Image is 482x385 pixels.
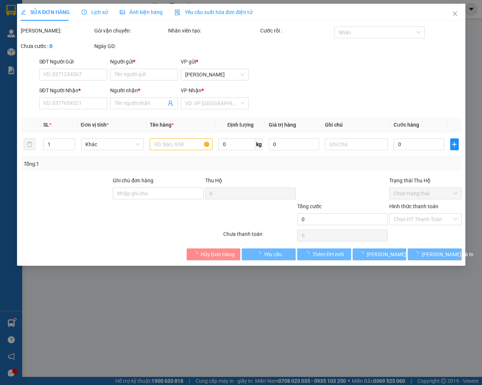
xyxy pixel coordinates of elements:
span: loading [414,251,422,257]
div: SĐT Người Nhận [39,86,107,94]
span: [PERSON_NAME] và In [422,250,473,258]
span: Cước hàng [394,122,419,128]
span: loading [255,251,264,257]
div: Trạng thái Thu Hộ [389,176,461,185]
span: picture [120,10,125,15]
label: Ghi chú đơn hàng [113,178,153,183]
button: Close [444,4,465,24]
div: [PERSON_NAME]: [21,27,93,35]
span: Đơn vị tính [81,122,108,128]
span: Diên Khánh [185,69,244,80]
span: Tổng cước [297,203,322,209]
span: Chọn trạng thái [394,188,457,199]
input: Ghi Chú [325,138,388,150]
span: user-add [167,100,173,106]
span: Định lượng [227,122,254,128]
span: loading [304,251,312,257]
div: Ngày GD: [94,42,166,50]
span: Giá trị hàng [268,122,296,128]
div: Gói vận chuyển: [94,27,166,35]
th: Ghi chú [322,118,391,132]
span: close [452,11,458,17]
span: Thu Hộ [205,178,222,183]
button: plus [450,138,458,150]
div: Người gửi [110,58,178,66]
button: Yêu cầu [242,248,296,260]
span: [PERSON_NAME] đổi [366,250,414,258]
span: Tên hàng [150,122,174,128]
span: VP Nhận [181,87,201,93]
button: [PERSON_NAME] và In [408,248,462,260]
span: Lịch sử [82,9,108,15]
span: edit [21,10,26,15]
span: Hủy Đơn Hàng [200,250,234,258]
div: Chưa cước : [21,42,93,50]
button: [PERSON_NAME] đổi [352,248,406,260]
button: Hủy Đơn Hàng [186,248,240,260]
span: Ảnh kiện hàng [120,9,163,15]
input: Ghi chú đơn hàng [113,188,203,199]
div: Cước rồi : [260,27,332,35]
input: VD: Bàn, Ghế [150,138,213,150]
span: Yêu cầu xuất hóa đơn điện tử [174,9,252,15]
span: Thêm ĐH mới [312,250,344,258]
div: Nhân viên tạo: [168,27,259,35]
div: Người nhận [110,86,178,94]
button: Thêm ĐH mới [297,248,351,260]
span: kg [255,138,262,150]
span: clock-circle [82,10,87,15]
span: SỬA ĐƠN HÀNG [21,9,70,15]
span: loading [358,251,366,257]
span: Yêu cầu [264,250,282,258]
button: delete [24,138,35,150]
div: VP gửi [181,58,249,66]
div: SĐT Người Gửi [39,58,107,66]
b: 0 [50,43,52,49]
span: loading [192,251,200,257]
span: SL [43,122,49,128]
span: plus [450,141,458,147]
span: Khác [85,139,139,150]
label: Hình thức thanh toán [389,203,438,209]
div: Chưa thanh toán [223,230,296,243]
img: icon [174,10,180,16]
div: Tổng: 1 [24,160,187,168]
